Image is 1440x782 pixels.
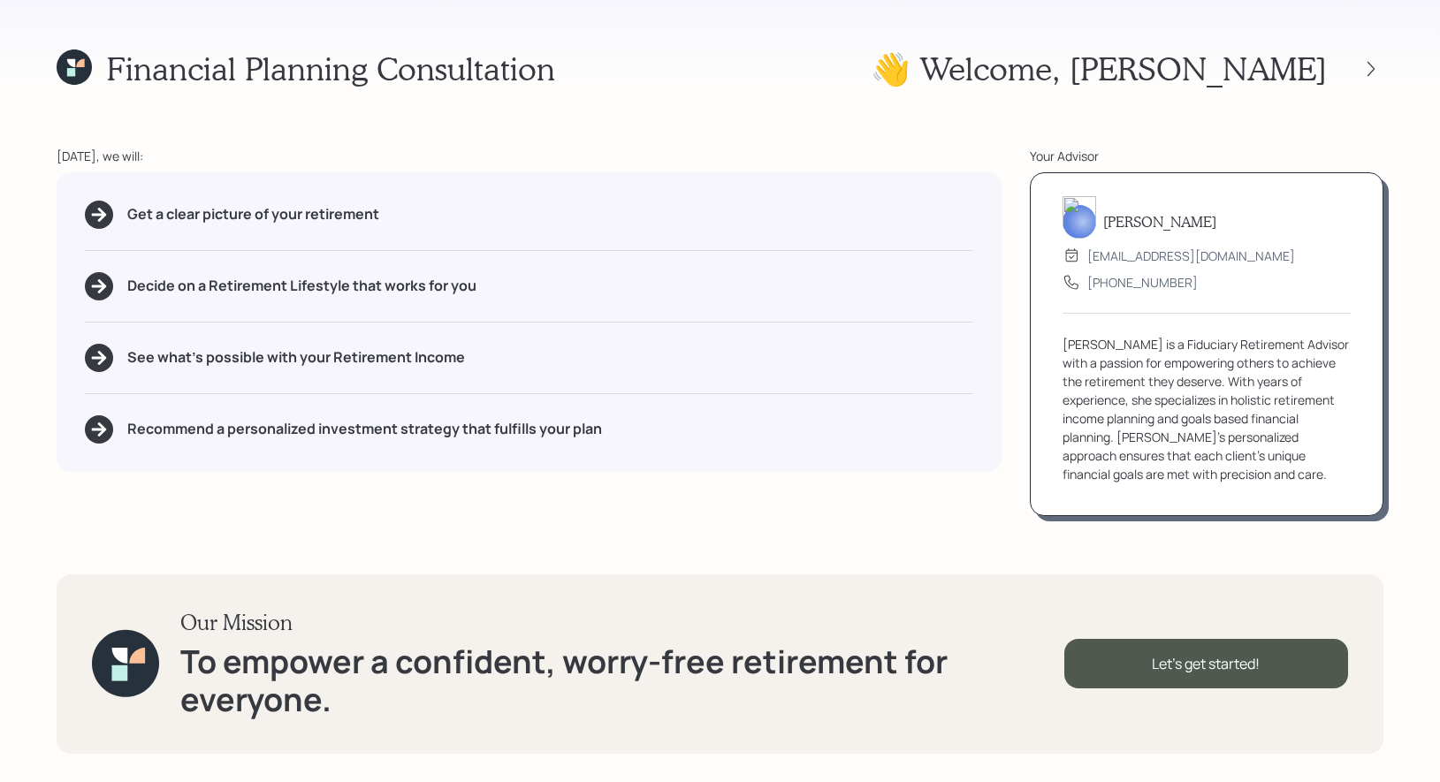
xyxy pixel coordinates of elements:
[127,421,602,437] h5: Recommend a personalized investment strategy that fulfills your plan
[57,147,1002,165] div: [DATE], we will:
[1103,213,1216,230] h5: [PERSON_NAME]
[1064,639,1348,688] div: Let's get started!
[180,642,1063,718] h1: To empower a confident, worry-free retirement for everyone.
[127,349,465,366] h5: See what's possible with your Retirement Income
[180,610,1063,635] h3: Our Mission
[1063,196,1096,239] img: treva-nostdahl-headshot.png
[1087,273,1198,292] div: [PHONE_NUMBER]
[871,49,1327,87] h1: 👋 Welcome , [PERSON_NAME]
[127,277,476,294] h5: Decide on a Retirement Lifestyle that works for you
[106,49,555,87] h1: Financial Planning Consultation
[127,206,379,223] h5: Get a clear picture of your retirement
[1030,147,1383,165] div: Your Advisor
[1063,335,1351,483] div: [PERSON_NAME] is a Fiduciary Retirement Advisor with a passion for empowering others to achieve t...
[1087,247,1295,265] div: [EMAIL_ADDRESS][DOMAIN_NAME]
